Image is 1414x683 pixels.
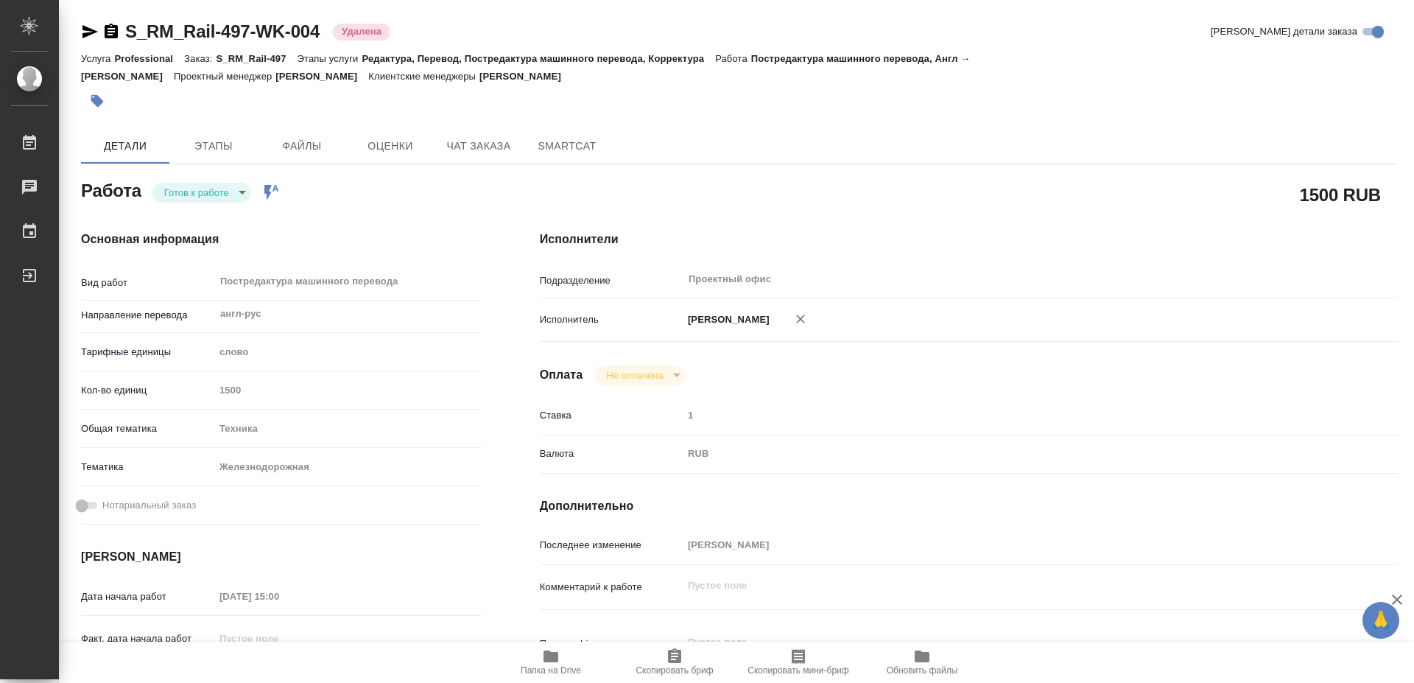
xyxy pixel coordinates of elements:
[1368,605,1393,636] span: 🙏
[81,23,99,41] button: Скопировать ссылку для ЯМессенджера
[715,53,751,64] p: Работа
[1300,182,1381,207] h2: 1500 RUB
[683,441,1326,466] div: RUB
[362,53,715,64] p: Редактура, Перевод, Постредактура машинного перевода, Корректура
[214,628,343,649] input: Пустое поле
[860,642,984,683] button: Обновить файлы
[602,369,667,382] button: Не оплачена
[267,137,337,155] span: Файлы
[214,455,481,480] div: Железнодорожная
[1211,24,1357,39] span: [PERSON_NAME] детали заказа
[152,183,251,203] div: Готов к работе
[540,273,683,288] p: Подразделение
[214,340,481,365] div: слово
[636,665,713,676] span: Скопировать бриф
[594,365,685,385] div: Готов к работе
[1362,602,1399,639] button: 🙏
[81,85,113,117] button: Добавить тэг
[214,379,481,401] input: Пустое поле
[540,497,1398,515] h4: Дополнительно
[275,71,368,82] p: [PERSON_NAME]
[102,498,196,513] span: Нотариальный заказ
[81,53,114,64] p: Услуга
[174,71,275,82] p: Проектный менеджер
[298,53,362,64] p: Этапы услуги
[887,665,958,676] span: Обновить файлы
[81,383,214,398] p: Кол-во единиц
[81,308,214,323] p: Направление перевода
[81,231,481,248] h4: Основная информация
[81,589,214,604] p: Дата начала работ
[489,642,613,683] button: Папка на Drive
[342,24,381,39] p: Удалена
[125,21,320,41] a: S_RM_Rail-497-WK-004
[748,665,848,676] span: Скопировать мини-бриф
[540,408,683,423] p: Ставка
[81,631,214,646] p: Факт. дата начала работ
[355,137,426,155] span: Оценки
[81,421,214,436] p: Общая тематика
[540,580,683,595] p: Комментарий к работе
[217,53,298,64] p: S_RM_Rail-497
[443,137,514,155] span: Чат заказа
[521,665,581,676] span: Папка на Drive
[683,534,1326,556] input: Пустое поле
[540,231,1398,248] h4: Исполнители
[613,642,736,683] button: Скопировать бриф
[368,71,479,82] p: Клиентские менеджеры
[540,312,683,327] p: Исполнитель
[160,186,233,199] button: Готов к работе
[81,276,214,290] p: Вид работ
[532,137,602,155] span: SmartCat
[540,538,683,553] p: Последнее изменение
[90,137,161,155] span: Детали
[479,71,572,82] p: [PERSON_NAME]
[81,460,214,474] p: Тематика
[102,23,120,41] button: Скопировать ссылку
[784,303,817,335] button: Удалить исполнителя
[540,446,683,461] p: Валюта
[683,404,1326,426] input: Пустое поле
[214,586,343,607] input: Пустое поле
[540,366,583,384] h4: Оплата
[540,637,683,651] p: Путь на drive
[114,53,184,64] p: Professional
[184,53,216,64] p: Заказ:
[178,137,249,155] span: Этапы
[81,345,214,360] p: Тарифные единицы
[81,548,481,566] h4: [PERSON_NAME]
[214,416,481,441] div: Техника
[81,176,141,203] h2: Работа
[683,312,770,327] p: [PERSON_NAME]
[736,642,860,683] button: Скопировать мини-бриф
